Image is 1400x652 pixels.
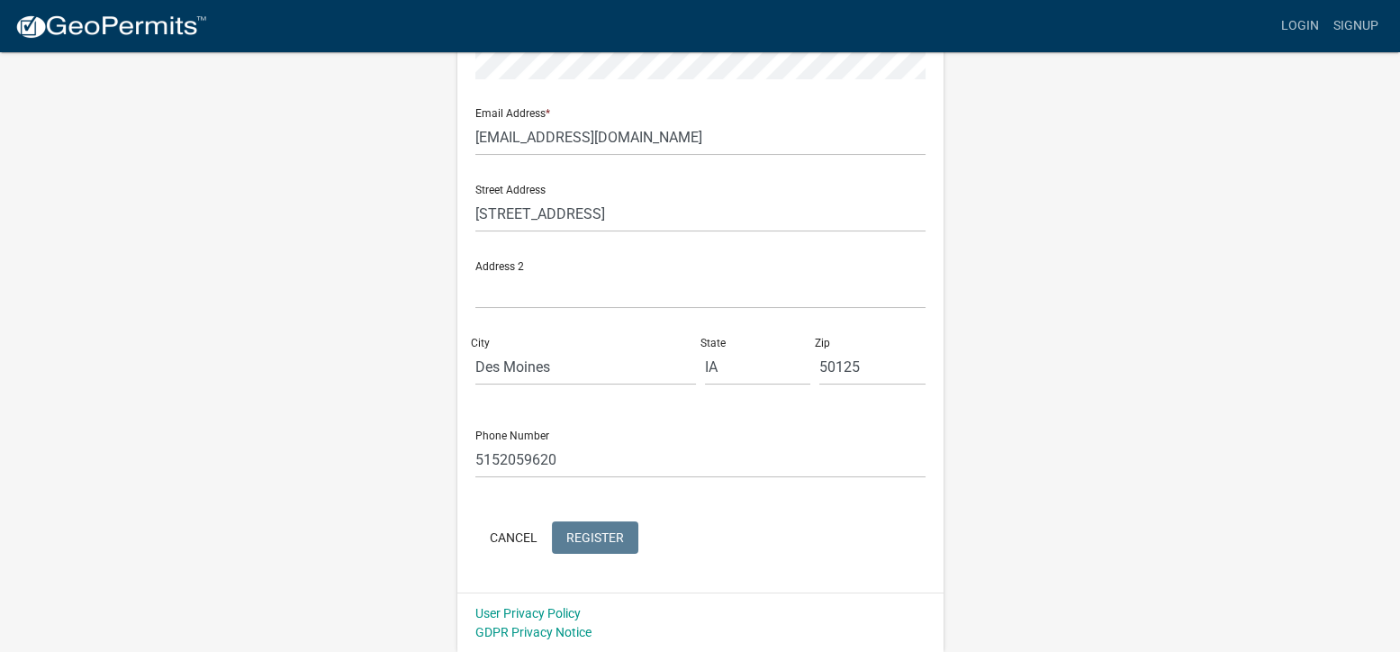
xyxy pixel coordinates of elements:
[475,606,581,620] a: User Privacy Policy
[566,530,624,544] span: Register
[1274,9,1326,43] a: Login
[1326,9,1386,43] a: Signup
[475,625,592,639] a: GDPR Privacy Notice
[552,521,638,554] button: Register
[475,521,552,554] button: Cancel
